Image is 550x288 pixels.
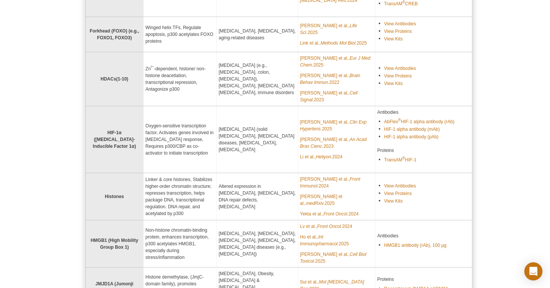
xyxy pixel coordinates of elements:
[324,211,349,217] em: Front Oncol.
[300,119,367,132] em: Clin Exp Hypertens.
[384,20,416,27] a: View Antibodies
[217,52,298,106] td: [MEDICAL_DATA] (e.g., [MEDICAL_DATA], colon, [MEDICAL_DATA]), [MEDICAL_DATA], [MEDICAL_DATA] [MED...
[384,118,454,125] a: AbFlex®HIF-1 alpha antibody (rAb)
[90,28,139,40] strong: Forkhead (FOXO) (e.g., FOXO1, FOXO3)
[300,211,359,217] a: Yekta et al.,Front Oncol.2024
[300,137,367,149] em: An Acad Bras Cienc.
[217,17,298,52] td: [MEDICAL_DATA], [MEDICAL_DATA], aging-related diseases
[300,176,373,189] a: [PERSON_NAME] et al.,Front Immunol.2024
[384,126,440,133] a: HIF-1 alpha antibody (mAb)
[93,130,136,149] strong: HIF‑1α ([MEDICAL_DATA]-Inducible Factor 1α)
[306,201,325,206] em: medRxiv.
[300,234,339,246] em: Int Immunopharmacol.
[377,276,470,283] p: Proteins
[384,242,446,249] a: HMGB1 antibody (rAb), 100 µg
[300,223,352,230] a: Lv et al.,Front Oncol.2024
[144,52,217,106] td: Zn -dependent, histone/ non-histone deacetlation, transcriptional repression, Antagonize p300
[402,156,405,160] sup: ®
[300,40,367,46] a: Link et al.,Methods Mol Biol.2025
[384,28,412,35] a: View Proteins
[377,147,470,154] p: Proteins
[151,65,154,69] sup: ²⁺
[384,65,416,72] a: View Antibodies
[105,194,124,199] strong: Histones
[300,119,373,132] a: [PERSON_NAME] et al.,Clin Exp Hypertens.2025
[321,40,356,46] em: Methods Mol Biol.
[384,183,416,189] a: View Antibodies
[384,36,403,42] a: View Kits
[384,133,438,140] a: HIF-1 alpha antibody (pAb)
[144,173,217,220] td: Linker & core histones, Stabilizes higher-order chromatin structure; represses transcription, hel...
[300,193,373,207] a: [PERSON_NAME] et al.,medRxiv.2025
[300,136,373,150] a: [PERSON_NAME] et al.,An Acad Bras Cienc.2023
[300,90,358,102] em: Cell Signal.
[144,106,217,173] td: Oxygen-sensitive transcription factor, Activates genes involved in [MEDICAL_DATA] response, Requi...
[91,238,138,250] strong: HMGB1 (High Mobility Group Box 1)
[524,262,542,280] div: Open Intercom Messenger
[384,198,403,204] a: View Kits
[300,72,373,86] a: [PERSON_NAME] et al.,Brain Behav Immun.2022
[217,106,298,173] td: [MEDICAL_DATA] (solid [MEDICAL_DATA], [MEDICAL_DATA] diseases, [MEDICAL_DATA], [MEDICAL_DATA]
[377,232,470,239] p: Antibodies
[101,76,128,82] strong: HDACs(1-10)
[300,90,373,103] a: [PERSON_NAME] et al.,Cell Signal.2023
[300,251,373,265] a: [PERSON_NAME] et al.,Cell Biol Toxicol.2025
[217,173,298,220] td: Altered expression in [MEDICAL_DATA], [MEDICAL_DATA], DNA repair defects, [MEDICAL_DATA]
[300,55,373,68] a: [PERSON_NAME] et al.,Eur J Med Chem.2025
[384,190,412,197] a: View Proteins
[398,118,401,122] sup: ®
[316,154,332,159] em: Heliyon.
[384,80,403,87] a: View Kits
[300,234,373,247] a: Ho et al.,Int Immunopharmacol.2025
[384,156,417,163] a: TransAM®HIF-1
[300,22,373,36] a: [PERSON_NAME] et al.,Life Sci.2025
[384,73,412,79] a: View Proteins
[144,17,217,52] td: Winged helix TFs, Regulate apoptosis, p300 acetylates FOXO proteins
[217,220,298,268] td: [MEDICAL_DATA], [MEDICAL_DATA], [MEDICAL_DATA], [MEDICAL_DATA], [MEDICAL_DATA] diseases (e.g., [M...
[384,0,418,7] a: TransAM®CREB
[377,109,470,116] p: Antibodies
[144,220,217,268] td: Non-histone chromatin-binding protein, enhances transcription, p300 acetylates HMGB1, especially ...
[317,224,342,229] em: Front Oncol.
[300,56,370,68] em: Eur J Med Chem.
[300,153,342,160] a: Li et al.,Heliyon.2024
